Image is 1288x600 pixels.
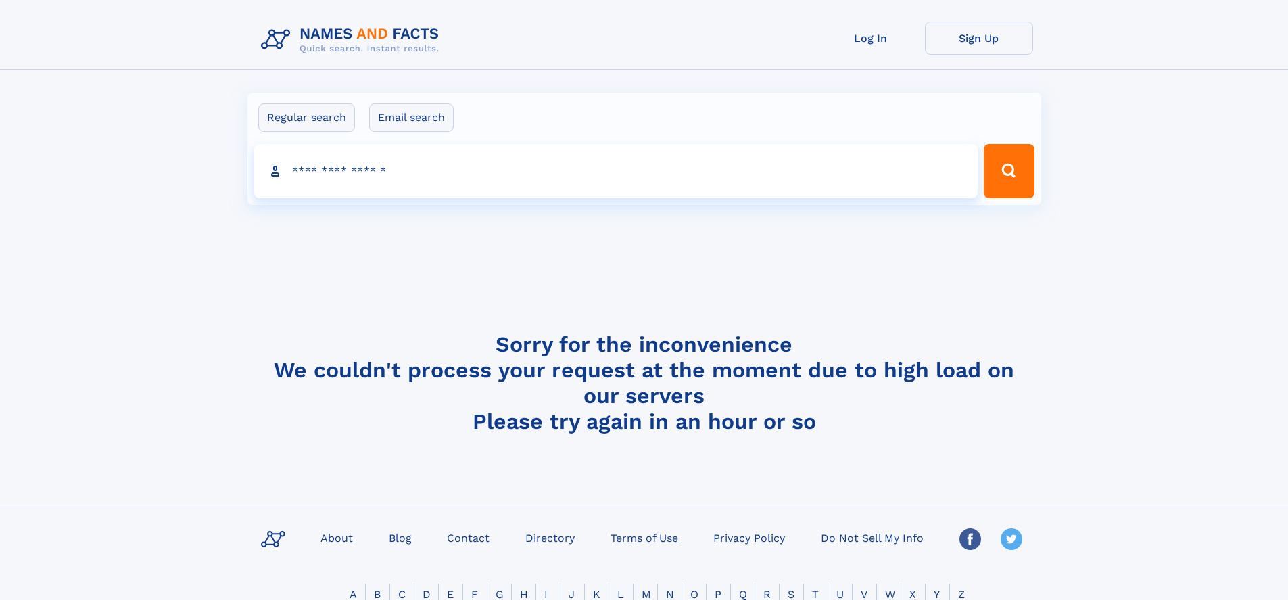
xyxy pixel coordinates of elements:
img: Logo Names and Facts [256,22,450,58]
img: Twitter [1001,528,1022,550]
a: Blog [383,528,417,547]
a: About [315,528,358,547]
img: Facebook [959,528,981,550]
a: Log In [817,22,925,55]
button: Search Button [984,144,1034,198]
input: search input [254,144,978,198]
label: Email search [369,103,454,132]
a: Directory [520,528,580,547]
a: Sign Up [925,22,1033,55]
a: Privacy Policy [708,528,790,547]
a: Contact [442,528,495,547]
label: Regular search [258,103,355,132]
h4: Sorry for the inconvenience We couldn't process your request at the moment due to high load on ou... [256,331,1033,434]
a: Do Not Sell My Info [815,528,929,547]
a: Terms of Use [605,528,684,547]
